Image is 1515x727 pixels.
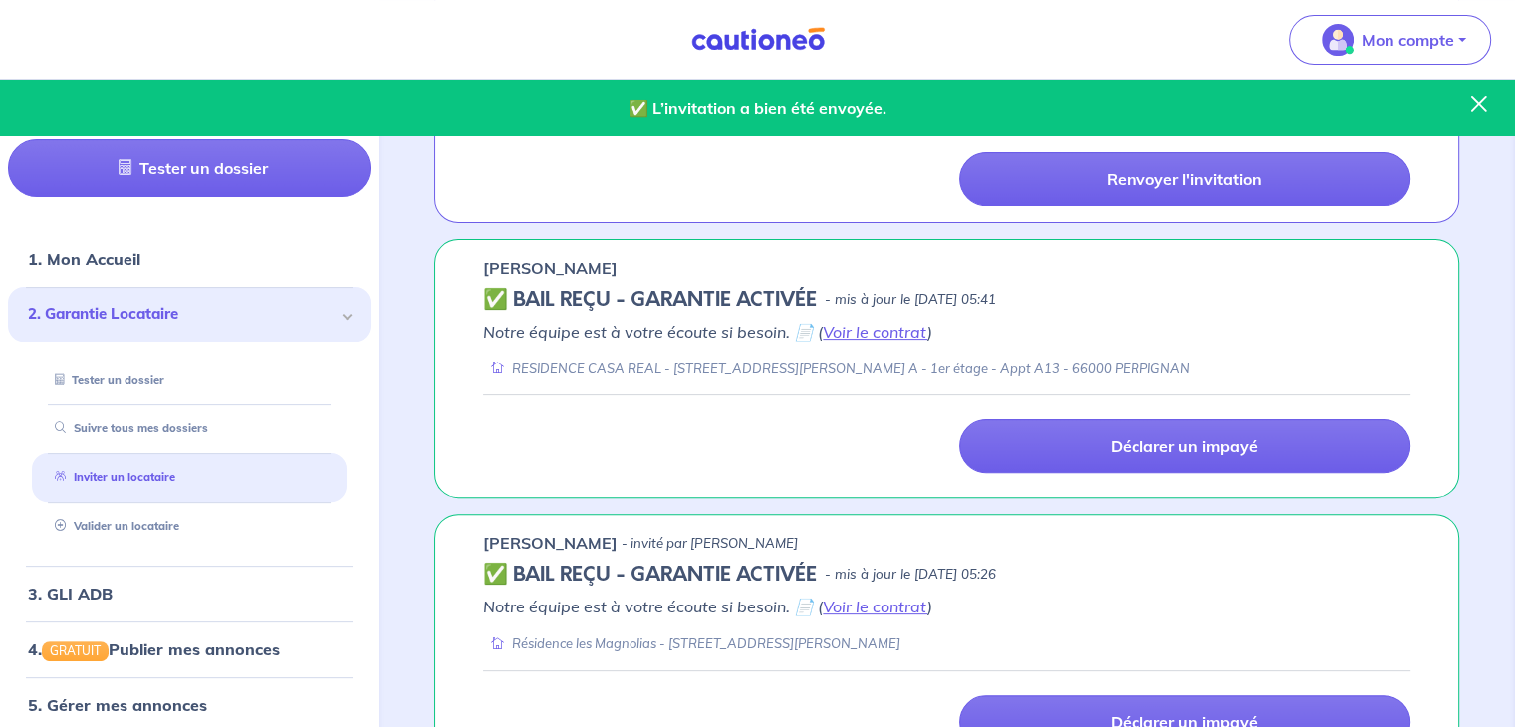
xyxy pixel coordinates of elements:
[28,695,207,715] a: 5. Gérer mes annonces
[8,139,371,197] a: Tester un dossier
[959,152,1410,206] a: Renvoyer l'invitation
[47,373,164,387] a: Tester un dossier
[823,322,927,342] a: Voir le contrat
[483,288,1410,312] div: state: CONTRACT-VALIDATED, Context: IN-MANAGEMENT,IN-MANAGEMENT
[1289,15,1491,65] button: illu_account_valid_menu.svgMon compte
[28,249,140,269] a: 1. Mon Accueil
[1322,24,1354,56] img: illu_account_valid_menu.svg
[28,303,336,326] span: 2. Garantie Locataire
[47,519,179,533] a: Valider un locataire
[1107,169,1262,189] p: Renvoyer l'invitation
[32,364,347,397] div: Tester un dossier
[483,322,932,342] em: Notre équipe est à votre écoute si besoin. 📄 ( )
[1111,436,1258,456] p: Déclarer un impayé
[483,256,618,280] p: [PERSON_NAME]
[32,412,347,445] div: Suivre tous mes dossiers
[825,290,996,310] p: - mis à jour le [DATE] 05:41
[8,685,371,725] div: 5. Gérer mes annonces
[483,563,817,587] h5: ✅ BAIL REÇU - GARANTIE ACTIVÉE
[483,563,1410,587] div: state: CONTRACT-VALIDATED, Context: IN-MANAGEMENT,IN-MANAGEMENT
[8,574,371,613] div: 3. GLI ADB
[8,287,371,342] div: 2. Garantie Locataire
[622,534,798,554] p: - invité par [PERSON_NAME]
[28,639,280,659] a: 4.GRATUITPublier mes annonces
[8,239,371,279] div: 1. Mon Accueil
[483,288,817,312] h5: ✅ BAIL REÇU - GARANTIE ACTIVÉE
[825,565,996,585] p: - mis à jour le [DATE] 05:26
[959,419,1410,473] a: Déclarer un impayé
[483,531,618,555] p: [PERSON_NAME]
[483,597,932,616] em: Notre équipe est à votre écoute si besoin. 📄 ( )
[1362,28,1454,52] p: Mon compte
[47,470,175,484] a: Inviter un locataire
[823,597,927,616] a: Voir le contrat
[683,27,833,52] img: Cautioneo
[28,584,113,604] a: 3. GLI ADB
[32,510,347,543] div: Valider un locataire
[483,360,1190,378] div: RESIDENCE CASA REAL - [STREET_ADDRESS][PERSON_NAME] A - 1er étage - Appt A13 - 66000 PERPIGNAN
[483,634,900,653] div: Résidence les Magnolias - [STREET_ADDRESS][PERSON_NAME]
[47,421,208,435] a: Suivre tous mes dossiers
[8,629,371,669] div: 4.GRATUITPublier mes annonces
[32,461,347,494] div: Inviter un locataire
